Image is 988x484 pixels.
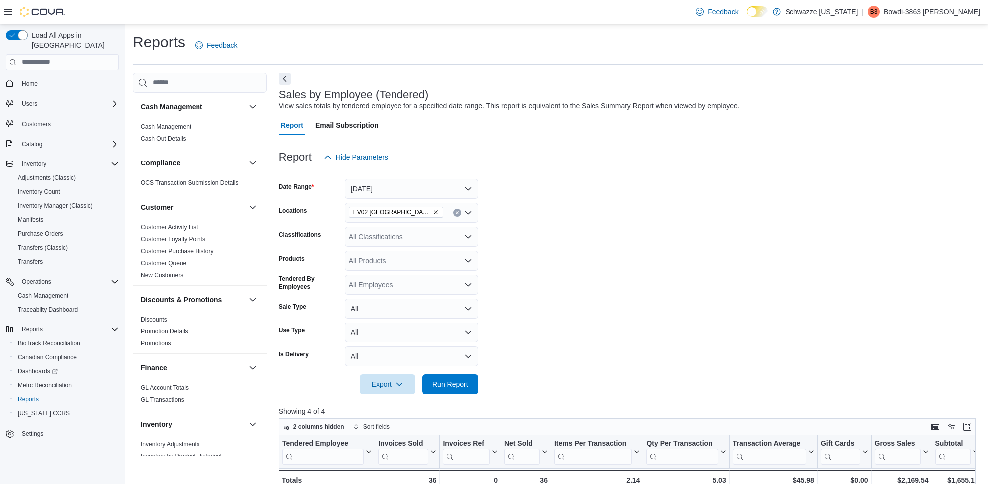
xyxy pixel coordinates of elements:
span: Home [22,80,38,88]
a: Settings [18,428,47,440]
h3: Cash Management [141,102,202,112]
button: Canadian Compliance [10,350,123,364]
span: Report [281,115,303,135]
span: B3 [870,6,878,18]
span: BioTrack Reconciliation [14,337,119,349]
a: Customers [18,118,55,130]
span: BioTrack Reconciliation [18,339,80,347]
a: [US_STATE] CCRS [14,407,74,419]
button: Traceabilty Dashboard [10,303,123,317]
a: Customer Loyalty Points [141,236,205,243]
button: Transaction Average [732,439,814,464]
span: Home [18,77,119,90]
button: Gross Sales [874,439,928,464]
button: Hide Parameters [320,147,392,167]
div: Net Sold [504,439,540,448]
span: GL Transactions [141,396,184,404]
a: Reports [14,393,43,405]
a: Customer Queue [141,260,186,267]
a: Inventory Count [14,186,64,198]
span: Dashboards [18,367,58,375]
button: Enter fullscreen [961,421,973,433]
a: Traceabilty Dashboard [14,304,82,316]
button: Manifests [10,213,123,227]
div: Qty Per Transaction [646,439,718,448]
button: Sort fields [349,421,394,433]
div: Gross Sales [874,439,920,464]
button: Open list of options [464,233,472,241]
span: Inventory Manager (Classic) [14,200,119,212]
a: BioTrack Reconciliation [14,337,84,349]
a: Feedback [692,2,742,22]
button: Transfers [10,255,123,269]
span: Settings [22,430,43,438]
a: Purchase Orders [14,228,67,240]
button: Compliance [141,158,245,168]
label: Locations [279,207,307,215]
h3: Discounts & Promotions [141,295,222,305]
span: Transfers (Classic) [18,244,68,252]
a: OCS Transaction Submission Details [141,179,239,186]
button: Users [18,98,41,110]
span: Reports [18,323,119,335]
span: Transfers [18,258,43,266]
div: Transaction Average [732,439,806,464]
button: Compliance [247,157,259,169]
span: Manifests [18,216,43,224]
button: Invoices Ref [443,439,497,464]
button: All [345,323,478,342]
button: Users [2,97,123,111]
span: Feedback [207,40,237,50]
span: Reports [14,393,119,405]
a: Transfers [14,256,47,268]
div: Gift Cards [821,439,860,448]
button: Cash Management [10,289,123,303]
button: Gift Cards [821,439,868,464]
span: Hide Parameters [336,152,388,162]
span: Inventory Count [14,186,119,198]
button: [DATE] [345,179,478,199]
button: Qty Per Transaction [646,439,726,464]
span: Customer Queue [141,259,186,267]
div: Invoices Sold [378,439,428,448]
a: New Customers [141,272,183,279]
span: Traceabilty Dashboard [14,304,119,316]
button: Settings [2,426,123,441]
button: Next [279,73,291,85]
span: OCS Transaction Submission Details [141,179,239,187]
h3: Compliance [141,158,180,168]
span: Inventory [22,160,46,168]
div: Tendered Employee [282,439,364,448]
h3: Report [279,151,312,163]
span: Purchase Orders [14,228,119,240]
span: Cash Management [14,290,119,302]
div: Bowdi-3863 Thompson [868,6,880,18]
button: Reports [2,323,123,336]
button: Reports [10,392,123,406]
span: Inventory Count [18,188,60,196]
button: BioTrack Reconciliation [10,336,123,350]
span: Catalog [18,138,119,150]
h3: Inventory [141,419,172,429]
h3: Finance [141,363,167,373]
span: 2 columns hidden [293,423,344,431]
span: Operations [22,278,51,286]
span: EV02 Far NE Heights [349,207,443,218]
span: Adjustments (Classic) [14,172,119,184]
div: Subtotal [935,439,970,464]
a: Dashboards [14,365,62,377]
a: Inventory by Product Historical [141,453,222,460]
p: | [862,6,864,18]
div: View sales totals by tendered employee for a specified date range. This report is equivalent to t... [279,101,740,111]
span: Inventory by Product Historical [141,452,222,460]
span: Load All Apps in [GEOGRAPHIC_DATA] [28,30,119,50]
button: Export [360,374,415,394]
span: Promotion Details [141,327,188,335]
div: Net Sold [504,439,540,464]
button: Remove EV02 Far NE Heights from selection in this group [433,209,439,215]
button: Finance [141,363,245,373]
div: Customer [133,221,267,285]
p: Showing 4 of 4 [279,406,983,416]
div: Compliance [133,177,267,193]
